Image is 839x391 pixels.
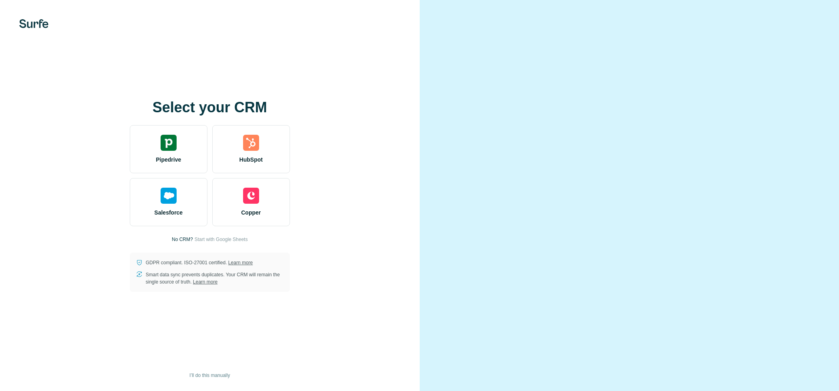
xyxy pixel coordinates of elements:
a: Learn more [228,260,253,265]
button: I’ll do this manually [184,369,235,381]
button: Start with Google Sheets [195,236,248,243]
h1: Select your CRM [130,99,290,115]
span: HubSpot [239,156,263,164]
a: Learn more [193,279,217,285]
img: pipedrive's logo [161,135,177,151]
img: salesforce's logo [161,188,177,204]
img: copper's logo [243,188,259,204]
span: Copper [241,209,261,217]
span: I’ll do this manually [189,372,230,379]
span: Salesforce [154,209,183,217]
span: Pipedrive [156,156,181,164]
img: Surfe's logo [19,19,48,28]
p: No CRM? [172,236,193,243]
p: GDPR compliant. ISO-27001 certified. [146,259,253,266]
img: hubspot's logo [243,135,259,151]
p: Smart data sync prevents duplicates. Your CRM will remain the single source of truth. [146,271,284,286]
